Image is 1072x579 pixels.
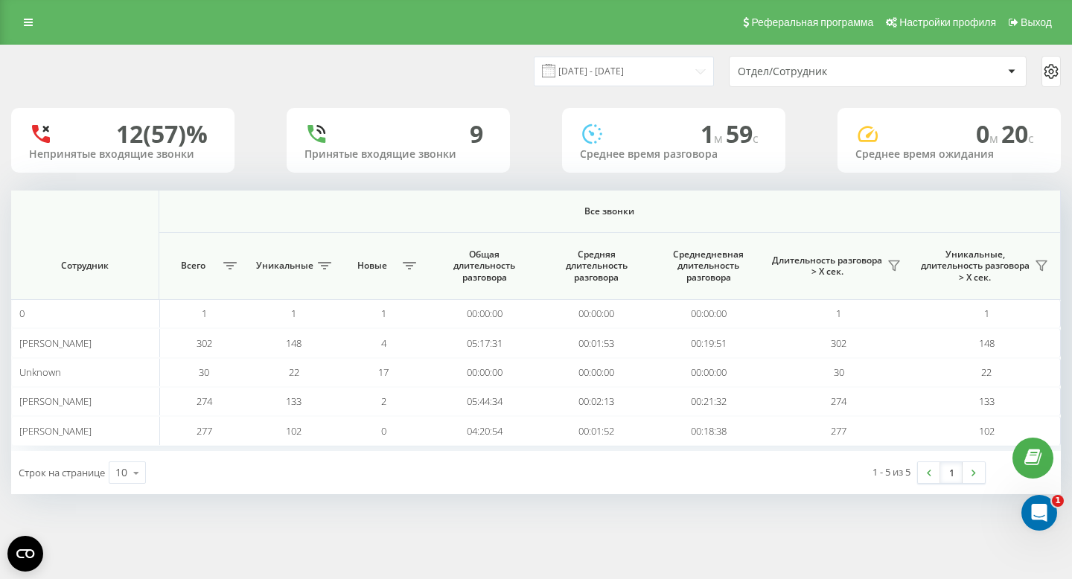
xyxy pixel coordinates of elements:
[378,365,389,379] span: 17
[979,336,995,350] span: 148
[19,365,61,379] span: Unknown
[19,307,25,320] span: 0
[197,336,212,350] span: 302
[19,336,92,350] span: [PERSON_NAME]
[29,148,217,161] div: Непринятые входящие звонки
[428,358,540,387] td: 00:00:00
[1021,495,1057,531] iframe: Intercom live chat
[167,260,220,272] span: Всего
[653,299,765,328] td: 00:00:00
[836,307,841,320] span: 1
[979,424,995,438] span: 102
[976,118,1001,150] span: 0
[1021,16,1052,28] span: Выход
[197,394,212,408] span: 274
[553,249,641,284] span: Средняя длительность разговора
[831,336,846,350] span: 302
[940,462,963,483] a: 1
[540,387,653,416] td: 00:02:13
[428,299,540,328] td: 00:00:00
[291,307,296,320] span: 1
[540,358,653,387] td: 00:00:00
[286,336,301,350] span: 148
[286,424,301,438] span: 102
[304,148,492,161] div: Принятые входящие звонки
[19,394,92,408] span: [PERSON_NAME]
[211,205,1008,217] span: Все звонки
[855,148,1043,161] div: Среднее время ожидания
[653,328,765,357] td: 00:19:51
[441,249,529,284] span: Общая длительность разговора
[381,336,386,350] span: 4
[753,130,759,147] span: c
[428,416,540,445] td: 04:20:54
[381,424,386,438] span: 0
[738,65,916,78] div: Отдел/Сотрудник
[115,465,127,480] div: 10
[653,358,765,387] td: 00:00:00
[19,424,92,438] span: [PERSON_NAME]
[665,249,753,284] span: Среднедневная длительность разговора
[831,424,846,438] span: 277
[346,260,399,272] span: Новые
[1028,130,1034,147] span: c
[286,394,301,408] span: 133
[834,365,844,379] span: 30
[199,365,209,379] span: 30
[428,387,540,416] td: 05:44:34
[872,464,910,479] div: 1 - 5 из 5
[984,307,989,320] span: 1
[289,365,299,379] span: 22
[726,118,759,150] span: 59
[1052,495,1064,507] span: 1
[19,466,105,479] span: Строк на странице
[831,394,846,408] span: 274
[540,299,653,328] td: 00:00:00
[751,16,873,28] span: Реферальная программа
[653,387,765,416] td: 00:21:32
[1001,118,1034,150] span: 20
[470,120,483,148] div: 9
[981,365,992,379] span: 22
[540,328,653,357] td: 00:01:53
[772,255,882,278] span: Длительность разговора > Х сек.
[701,118,726,150] span: 1
[714,130,726,147] span: м
[381,394,386,408] span: 2
[979,394,995,408] span: 133
[989,130,1001,147] span: м
[197,424,212,438] span: 277
[7,536,43,572] button: Open CMP widget
[428,328,540,357] td: 05:17:31
[381,307,386,320] span: 1
[256,260,313,272] span: Уникальные
[25,260,144,272] span: Сотрудник
[653,416,765,445] td: 00:18:38
[540,416,653,445] td: 00:01:52
[580,148,768,161] div: Среднее время разговора
[920,249,1030,284] span: Уникальные, длительность разговора > Х сек.
[202,307,207,320] span: 1
[116,120,208,148] div: 12 (57)%
[899,16,996,28] span: Настройки профиля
